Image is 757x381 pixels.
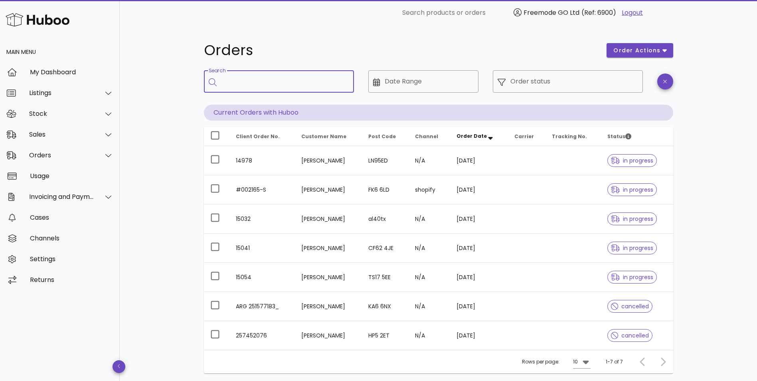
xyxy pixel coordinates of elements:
[514,133,534,140] span: Carrier
[409,204,450,234] td: N/A
[30,234,113,242] div: Channels
[611,187,653,192] span: in progress
[622,8,643,18] a: Logout
[409,234,450,263] td: N/A
[295,234,362,263] td: [PERSON_NAME]
[29,193,94,200] div: Invoicing and Payments
[606,358,623,365] div: 1-7 of 7
[546,127,601,146] th: Tracking No.
[295,127,362,146] th: Customer Name
[524,8,579,17] span: Freemode GO Ltd
[409,263,450,292] td: N/A
[450,234,508,263] td: [DATE]
[368,133,396,140] span: Post Code
[457,133,487,139] span: Order Date
[236,133,280,140] span: Client Order No.
[209,68,225,74] label: Search
[611,333,649,338] span: cancelled
[229,263,295,292] td: 15054
[611,158,653,163] span: in progress
[415,133,438,140] span: Channel
[229,127,295,146] th: Client Order No.
[409,127,450,146] th: Channel
[601,127,673,146] th: Status
[611,245,653,251] span: in progress
[522,350,591,373] div: Rows per page:
[409,175,450,204] td: shopify
[229,204,295,234] td: 15032
[409,292,450,321] td: N/A
[450,321,508,350] td: [DATE]
[611,216,653,222] span: in progress
[409,146,450,175] td: N/A
[613,46,661,55] span: order actions
[29,89,94,97] div: Listings
[229,321,295,350] td: 257452076
[450,263,508,292] td: [DATE]
[295,146,362,175] td: [PERSON_NAME]
[450,292,508,321] td: [DATE]
[295,175,362,204] td: [PERSON_NAME]
[229,146,295,175] td: 14978
[30,172,113,180] div: Usage
[295,321,362,350] td: [PERSON_NAME]
[30,255,113,263] div: Settings
[362,263,409,292] td: TS17 5EE
[6,11,69,28] img: Huboo Logo
[607,133,631,140] span: Status
[295,204,362,234] td: [PERSON_NAME]
[295,292,362,321] td: [PERSON_NAME]
[301,133,346,140] span: Customer Name
[362,292,409,321] td: KA6 6NX
[362,127,409,146] th: Post Code
[450,146,508,175] td: [DATE]
[450,127,508,146] th: Order Date: Sorted descending. Activate to remove sorting.
[229,175,295,204] td: #002165-S
[29,110,94,117] div: Stock
[30,276,113,284] div: Returns
[362,204,409,234] td: al40tx
[362,234,409,263] td: CF62 4JE
[607,43,673,58] button: order actions
[573,355,591,368] div: 10Rows per page:
[30,68,113,76] div: My Dashboard
[450,175,508,204] td: [DATE]
[204,105,673,121] p: Current Orders with Huboo
[450,204,508,234] td: [DATE]
[29,151,94,159] div: Orders
[295,263,362,292] td: [PERSON_NAME]
[552,133,587,140] span: Tracking No.
[611,304,649,309] span: cancelled
[362,175,409,204] td: FK6 6LD
[229,234,295,263] td: 15041
[611,274,653,280] span: in progress
[508,127,546,146] th: Carrier
[29,131,94,138] div: Sales
[573,358,578,365] div: 10
[581,8,616,17] span: (Ref: 6900)
[362,321,409,350] td: HP5 2ET
[229,292,295,321] td: ARG 251577183_
[362,146,409,175] td: LN95ED
[204,43,597,58] h1: Orders
[409,321,450,350] td: N/A
[30,214,113,221] div: Cases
